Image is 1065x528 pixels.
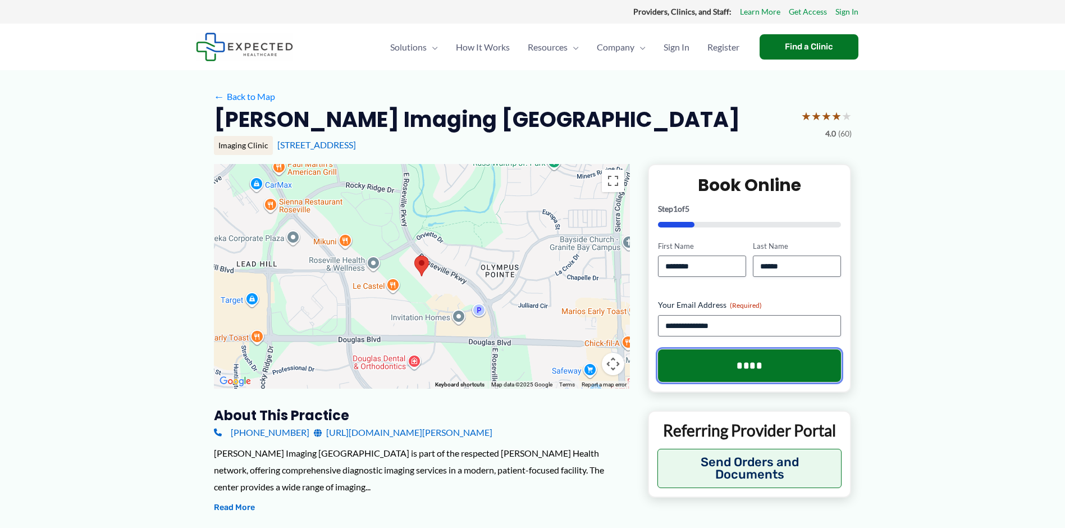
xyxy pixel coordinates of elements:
[602,170,624,192] button: Toggle fullscreen view
[381,28,748,67] nav: Primary Site Navigation
[217,374,254,389] img: Google
[657,449,842,488] button: Send Orders and Documents
[655,28,698,67] a: Sign In
[214,424,309,441] a: [PHONE_NUMBER]
[707,28,739,67] span: Register
[821,106,831,126] span: ★
[568,28,579,67] span: Menu Toggle
[811,106,821,126] span: ★
[634,28,646,67] span: Menu Toggle
[491,381,552,388] span: Map data ©2025 Google
[730,301,762,309] span: (Required)
[314,424,492,441] a: [URL][DOMAIN_NAME][PERSON_NAME]
[447,28,519,67] a: How It Works
[559,381,575,388] a: Terms (opens in new tab)
[838,126,852,141] span: (60)
[214,91,225,102] span: ←
[277,139,356,150] a: [STREET_ADDRESS]
[519,28,588,67] a: ResourcesMenu Toggle
[760,34,858,60] a: Find a Clinic
[528,28,568,67] span: Resources
[214,501,255,515] button: Read More
[658,174,842,196] h2: Book Online
[633,7,732,16] strong: Providers, Clinics, and Staff:
[789,4,827,19] a: Get Access
[657,420,842,440] p: Referring Provider Portal
[214,88,275,105] a: ←Back to Map
[588,28,655,67] a: CompanyMenu Toggle
[602,353,624,375] button: Map camera controls
[825,126,836,141] span: 4.0
[214,106,740,133] h2: [PERSON_NAME] Imaging [GEOGRAPHIC_DATA]
[427,28,438,67] span: Menu Toggle
[685,204,689,213] span: 5
[456,28,510,67] span: How It Works
[842,106,852,126] span: ★
[214,136,273,155] div: Imaging Clinic
[390,28,427,67] span: Solutions
[214,407,630,424] h3: About this practice
[214,445,630,495] div: [PERSON_NAME] Imaging [GEOGRAPHIC_DATA] is part of the respected [PERSON_NAME] Health network, of...
[435,381,484,389] button: Keyboard shortcuts
[835,4,858,19] a: Sign In
[673,204,678,213] span: 1
[698,28,748,67] a: Register
[217,374,254,389] a: Open this area in Google Maps (opens a new window)
[381,28,447,67] a: SolutionsMenu Toggle
[658,241,746,252] label: First Name
[664,28,689,67] span: Sign In
[196,33,293,61] img: Expected Healthcare Logo - side, dark font, small
[753,241,841,252] label: Last Name
[582,381,627,388] a: Report a map error
[801,106,811,126] span: ★
[597,28,634,67] span: Company
[831,106,842,126] span: ★
[658,299,842,311] label: Your Email Address
[658,205,842,213] p: Step of
[740,4,780,19] a: Learn More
